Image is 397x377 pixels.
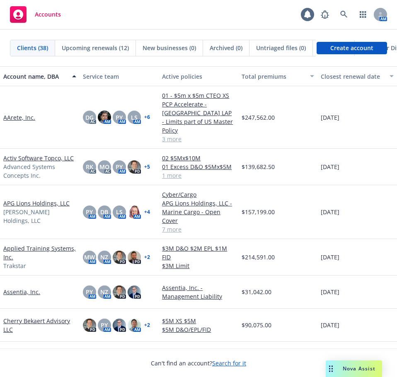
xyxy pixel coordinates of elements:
a: Assentia, Inc. [3,288,40,296]
div: Active policies [162,72,235,81]
span: [DATE] [321,113,339,122]
span: Archived (0) [210,43,242,52]
button: Nova Assist [326,360,382,377]
div: Drag to move [326,360,336,377]
span: PY [86,288,93,296]
a: Create account [317,42,387,54]
a: $3M Limit [162,261,235,270]
a: 01 - $5m x $5m CTEO XS [162,91,235,100]
span: MW [84,253,95,261]
a: APG Lions Holdings, LLC [3,199,70,208]
img: photo [128,251,141,264]
a: APG Lions Holdings, LLC - Marine Cargo - Open Cover [162,199,235,225]
button: Active policies [159,66,238,86]
a: Search for it [212,359,246,367]
div: Total premiums [242,72,305,81]
a: $5M XS $5M [162,317,235,325]
span: $90,075.00 [242,321,271,329]
div: Service team [83,72,156,81]
img: photo [98,111,111,124]
span: Upcoming renewals (12) [62,43,129,52]
a: Accounts [7,3,64,26]
span: [DATE] [321,288,339,296]
span: LS [131,113,138,122]
a: 01 Excess D&O $5Mx$5M [162,162,235,171]
a: 1 more [162,171,235,180]
a: Activ Software Topco, LLC [3,154,74,162]
span: New businesses (0) [143,43,196,52]
a: + 4 [144,210,150,215]
span: Trakstar [3,261,26,270]
a: AArete, Inc. [3,113,35,122]
img: photo [113,319,126,332]
span: Create account [330,40,373,56]
img: photo [113,251,126,264]
span: [DATE] [321,253,339,261]
button: Closest renewal date [317,66,397,86]
a: Clean Skin LLC - Workers' Compensation [162,347,235,364]
a: PCP Accelerate - [GEOGRAPHIC_DATA] LAP - Limits part of US Master Policy [162,100,235,135]
img: photo [83,319,96,332]
a: + 5 [144,164,150,169]
span: $247,562.00 [242,113,275,122]
a: Search [336,6,352,23]
span: MQ [99,162,109,171]
span: RK [86,162,93,171]
img: photo [128,285,141,299]
span: [DATE] [321,208,339,216]
span: NZ [100,288,108,296]
span: LS [116,208,123,216]
img: photo [113,285,126,299]
span: Nova Assist [343,365,375,372]
span: Untriaged files (0) [256,43,306,52]
a: Applied Training Systems, Inc. [3,244,76,261]
a: + 6 [144,115,150,120]
span: [DATE] [321,321,339,329]
span: Can't find an account? [151,359,246,367]
span: Accounts [35,11,61,18]
a: Switch app [355,6,371,23]
button: Total premiums [238,66,318,86]
span: $139,682.50 [242,162,275,171]
span: $31,042.00 [242,288,271,296]
span: [PERSON_NAME] Holdings, LLC [3,208,76,225]
span: PY [116,113,123,122]
span: [DATE] [321,162,339,171]
span: Clients (38) [17,43,48,52]
a: $3M D&O $2M EPL $1M FID [162,244,235,261]
span: DG [85,113,94,122]
a: Cherry Bekaert Advisory LLC [3,317,76,334]
a: 7 more [162,225,235,234]
a: + 2 [144,255,150,260]
span: DB [100,208,108,216]
a: 3 more [162,135,235,143]
a: 02 $5Mx$10M [162,154,235,162]
span: $157,199.00 [242,208,275,216]
a: Cyber/Cargo [162,190,235,199]
img: photo [128,205,141,219]
span: $214,591.00 [242,253,275,261]
span: Advanced Systems Concepts Inc. [3,162,76,180]
span: PY [101,321,108,329]
a: Assentia, Inc. - Management Liability [162,283,235,301]
span: PY [86,208,93,216]
div: Closest renewal date [321,72,385,81]
a: + 2 [144,323,150,328]
img: photo [128,319,141,332]
span: PY [116,162,123,171]
a: Report a Bug [317,6,333,23]
span: NZ [100,253,108,261]
div: Account name, DBA [3,72,67,81]
img: photo [128,160,141,174]
button: Service team [80,66,159,86]
a: $5M D&O/EPL/FID [162,325,235,334]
